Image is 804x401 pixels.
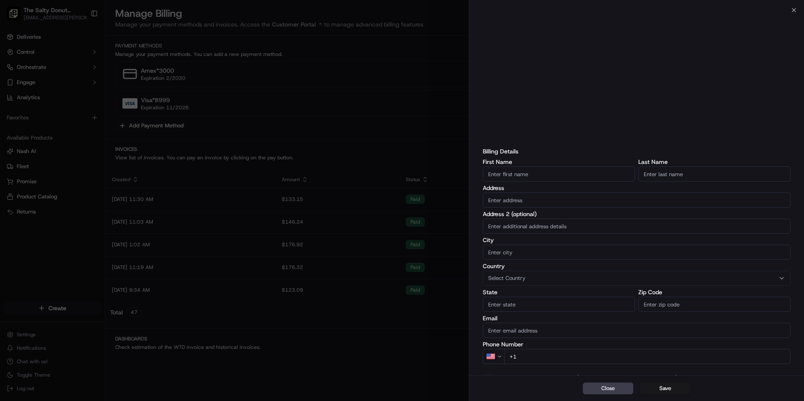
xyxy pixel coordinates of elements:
div: 💻 [71,123,78,129]
span: Knowledge Base [17,122,64,130]
label: First Name [483,159,635,165]
input: Enter phone number [504,349,791,364]
a: 💻API Documentation [68,119,138,134]
button: Start new chat [143,83,153,93]
div: Start new chat [29,80,138,89]
div: 📗 [8,123,15,129]
input: Enter first name [483,166,635,182]
input: Enter additional address details [483,219,791,234]
input: Enter zip code [638,297,791,312]
iframe: Secure payment input frame [481,10,792,142]
label: Zip Code [638,289,791,295]
label: Address [483,185,791,191]
span: API Documentation [79,122,135,130]
button: Close [583,383,633,394]
div: We're available if you need us! [29,89,106,95]
label: Country [483,263,791,269]
input: Enter email address [483,323,791,338]
label: City [483,237,791,243]
input: Enter last name [638,166,791,182]
img: 1736555255976-a54dd68f-1ca7-489b-9aae-adbdc363a1c4 [8,80,24,95]
input: Enter state [483,297,635,312]
label: Phone Number [483,341,791,347]
button: Select Country [483,271,791,286]
label: Email [483,315,791,321]
label: Billing Details [483,147,791,156]
label: Last Name [638,159,791,165]
a: 📗Knowledge Base [5,119,68,134]
input: Got a question? Start typing here... [22,54,151,63]
input: Enter city [483,245,791,260]
input: Enter address [483,193,791,208]
img: Nash [8,8,25,25]
p: Welcome 👋 [8,34,153,47]
button: Save [640,383,690,394]
label: Address 2 (optional) [483,211,791,217]
a: Powered byPylon [59,142,102,149]
span: Select Country [488,274,526,282]
label: State [483,289,635,295]
span: Pylon [84,142,102,149]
